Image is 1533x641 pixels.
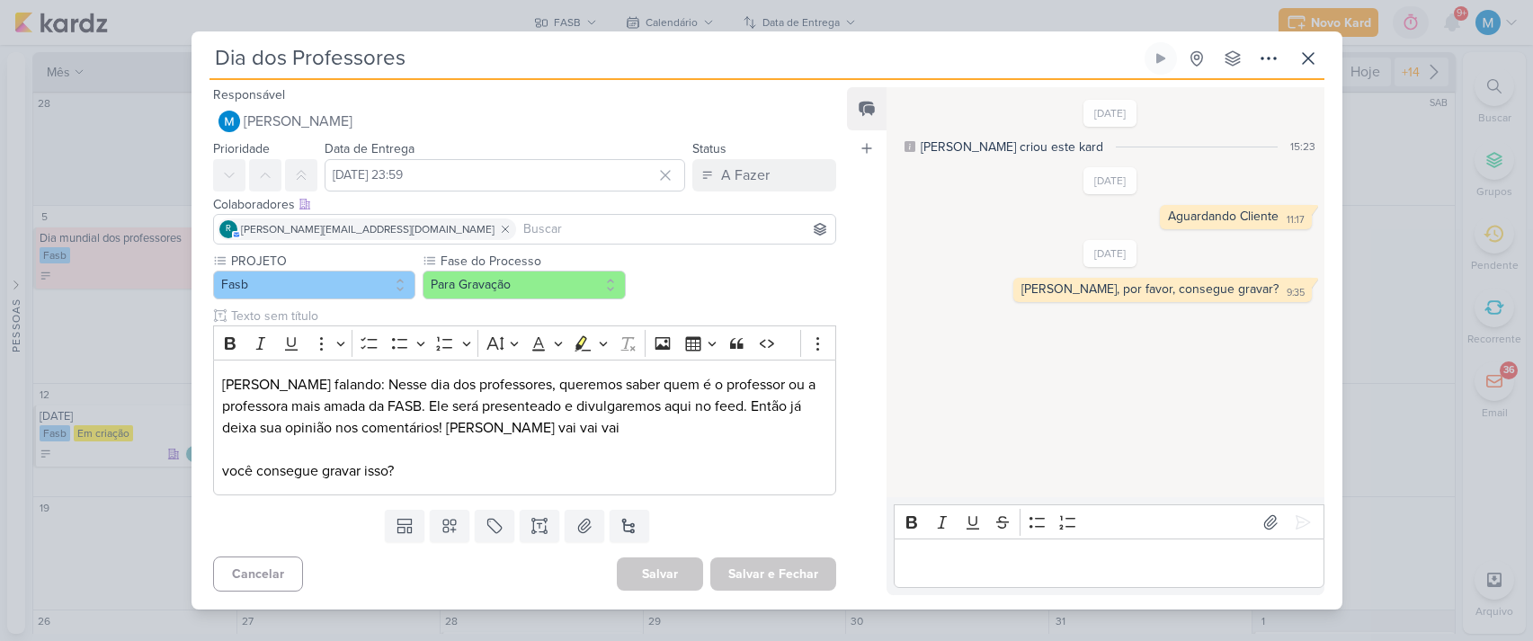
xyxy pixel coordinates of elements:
div: Aguardando Cliente [1168,209,1279,224]
p: r [226,225,231,234]
button: Fasb [213,271,416,299]
div: 11:17 [1287,213,1305,227]
button: Cancelar [213,556,303,592]
span: [PERSON_NAME][EMAIL_ADDRESS][DOMAIN_NAME] [241,221,495,237]
div: Colaboradores [213,195,837,214]
input: Buscar [520,218,833,240]
div: Ligar relógio [1154,51,1168,66]
img: MARIANA MIRANDA [218,111,240,132]
div: Editor editing area: main [894,539,1324,588]
label: Status [692,141,726,156]
input: Texto sem título [227,307,837,325]
label: Prioridade [213,141,270,156]
label: Responsável [213,87,285,102]
input: Kard Sem Título [209,42,1141,75]
label: PROJETO [229,252,416,271]
div: A Fazer [721,165,770,186]
span: [PERSON_NAME] [244,111,352,132]
p: [PERSON_NAME] falando: Nesse dia dos professores, queremos saber quem é o professor ou a professo... [222,374,826,482]
div: Editor toolbar [894,504,1324,539]
div: 15:23 [1290,138,1315,155]
div: roberta.pecora@fasb.com.br [219,220,237,238]
button: Para Gravação [423,271,626,299]
div: Editor editing area: main [213,360,837,495]
div: 9:35 [1287,286,1305,300]
button: [PERSON_NAME] [213,105,837,138]
div: MARIANA criou este kard [921,138,1103,156]
input: Select a date [325,159,686,191]
div: Este log é visível à todos no kard [905,141,915,152]
label: Data de Entrega [325,141,414,156]
label: Fase do Processo [439,252,626,271]
div: [PERSON_NAME], por favor, consegue gravar? [1021,281,1279,297]
div: Editor toolbar [213,325,837,361]
button: A Fazer [692,159,836,191]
